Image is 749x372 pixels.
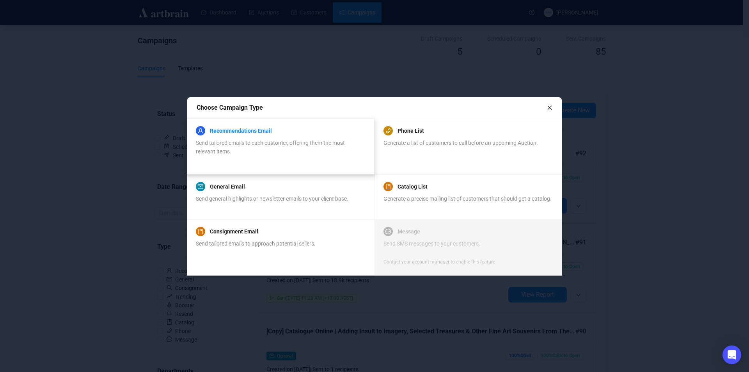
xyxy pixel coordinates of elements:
[383,240,480,247] span: Send SMS messages to your customers.
[198,128,203,133] span: user
[210,182,245,191] a: General Email
[196,240,316,247] span: Send tailored emails to approach potential sellers.
[198,184,203,189] span: mail
[383,140,538,146] span: Generate a list of customers to call before an upcoming Auction.
[398,126,424,135] a: Phone List
[196,140,345,155] span: Send tailored emails to each customer, offering them the most relevant items.
[398,227,420,236] a: Message
[385,229,391,234] span: message
[385,128,391,133] span: phone
[197,103,547,112] div: Choose Campaign Type
[547,105,552,110] span: close
[385,184,391,189] span: book
[722,345,741,364] div: Open Intercom Messenger
[196,196,348,202] span: Send general highlights or newsletter emails to your client base.
[398,182,428,191] a: Catalog List
[210,227,258,236] a: Consignment Email
[198,229,203,234] span: book
[210,126,272,135] a: Recommendations Email
[383,258,495,266] div: Contact your account manager to enable this feature
[383,196,552,202] span: Generate a precise mailing list of customers that should get a catalog.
